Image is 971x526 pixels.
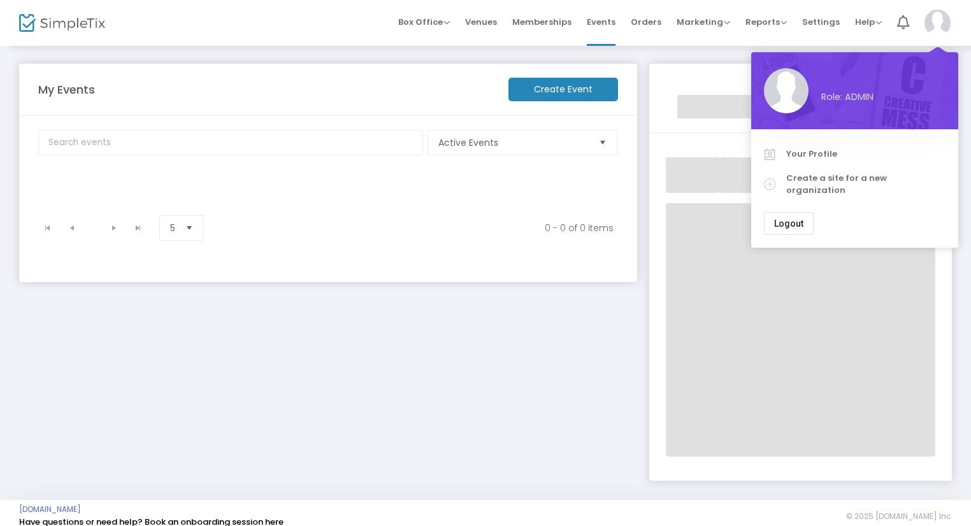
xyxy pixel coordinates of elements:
[774,218,803,229] span: Logout
[802,6,840,38] span: Settings
[180,216,198,240] button: Select
[764,166,946,203] a: Create a site for a new organization
[764,142,946,166] a: Your Profile
[855,16,882,28] span: Help
[170,222,175,234] span: 5
[786,148,946,160] span: Your Profile
[438,136,589,149] span: Active Events
[19,504,81,515] a: [DOMAIN_NAME]
[846,511,952,522] span: © 2025 [DOMAIN_NAME] Inc.
[398,16,450,28] span: Box Office
[745,16,787,28] span: Reports
[38,130,423,155] input: Search events
[465,6,497,38] span: Venues
[32,81,502,98] m-panel-title: My Events
[512,6,572,38] span: Memberships
[508,78,618,101] m-button: Create Event
[227,222,614,234] kendo-pager-info: 0 - 0 of 0 items
[821,90,946,104] span: Role: ADMIN
[31,178,628,210] div: Data table
[587,6,615,38] span: Events
[631,6,661,38] span: Orders
[594,131,612,155] button: Select
[786,172,946,197] span: Create a site for a new organization
[764,212,814,235] button: Logout
[677,16,730,28] span: Marketing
